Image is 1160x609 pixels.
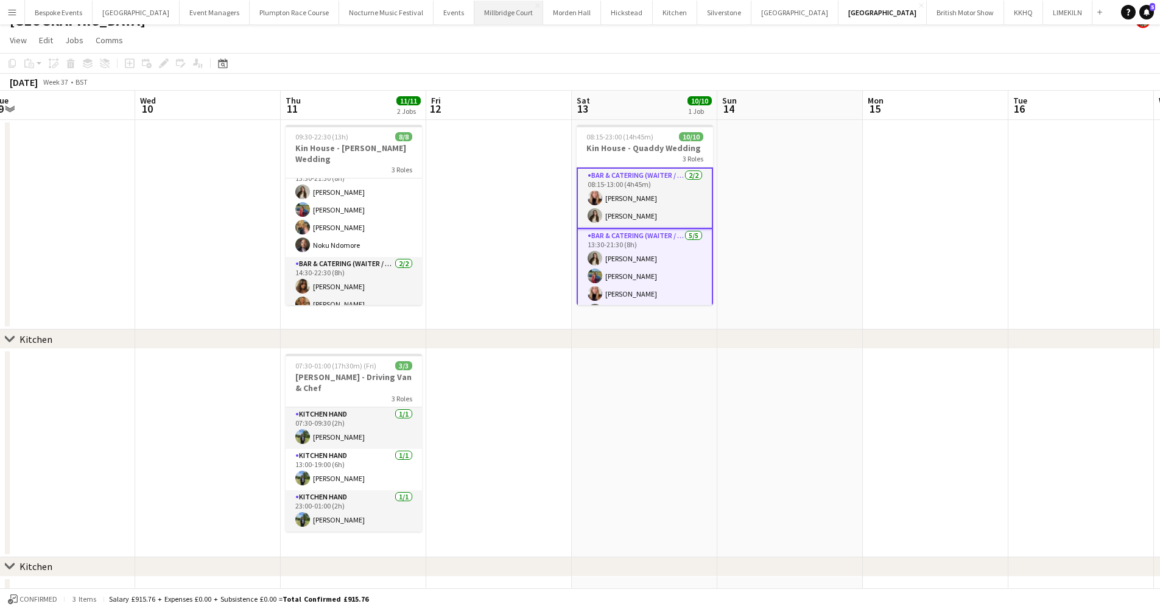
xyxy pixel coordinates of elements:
h3: Kin House - Quaddy Wedding [577,143,713,153]
span: 3 items [69,594,99,604]
a: 5 [1139,5,1154,19]
span: 09:30-22:30 (13h) [295,132,348,141]
span: Wed [140,95,156,106]
span: Tue [1013,95,1027,106]
button: [GEOGRAPHIC_DATA] [838,1,927,24]
a: Edit [34,32,58,48]
span: View [10,35,27,46]
app-card-role: Kitchen Hand1/107:30-09:30 (2h)[PERSON_NAME] [286,407,422,449]
button: Event Managers [180,1,250,24]
a: Jobs [60,32,88,48]
span: 11 [284,102,301,116]
span: Fri [431,95,441,106]
button: KKHQ [1004,1,1043,24]
div: Kitchen [19,560,52,572]
h3: [PERSON_NAME] - Driving Van & Chef [286,371,422,393]
app-card-role: Kitchen Hand1/113:00-19:00 (6h)[PERSON_NAME] [286,449,422,490]
span: Sun [722,95,737,106]
button: Plumpton Race Course [250,1,339,24]
div: 1 Job [688,107,711,116]
div: 2 Jobs [397,107,420,116]
span: Week 37 [40,77,71,86]
span: 13 [575,102,590,116]
span: 3 Roles [392,165,412,174]
div: Kitchen [19,333,52,345]
span: 16 [1011,102,1027,116]
span: Comms [96,35,123,46]
app-card-role: Bar & Catering (Waiter / waitress)2/214:30-22:30 (8h)[PERSON_NAME][PERSON_NAME] [286,257,422,316]
span: 12 [429,102,441,116]
app-job-card: 07:30-01:00 (17h30m) (Fri)3/3[PERSON_NAME] - Driving Van & Chef3 RolesKitchen Hand1/107:30-09:30 ... [286,354,422,532]
button: Morden Hall [543,1,601,24]
span: 3/3 [395,361,412,370]
app-card-role: Bar & Catering (Waiter / waitress)2/208:15-13:00 (4h45m)[PERSON_NAME][PERSON_NAME] [577,167,713,229]
span: 11/11 [396,96,421,105]
a: Comms [91,32,128,48]
span: 07:30-01:00 (17h30m) (Fri) [295,361,376,370]
span: 10/10 [687,96,712,105]
span: 08:15-23:00 (14h45m) [586,132,653,141]
span: 5 [1150,3,1155,11]
span: Total Confirmed £915.76 [283,594,368,604]
span: Sat [577,95,590,106]
app-card-role: Bar & Catering (Waiter / waitress)4/413:30-21:30 (8h)[PERSON_NAME][PERSON_NAME][PERSON_NAME]Noku ... [286,163,422,257]
a: View [5,32,32,48]
div: [DATE] [10,76,38,88]
button: Events [434,1,474,24]
span: 14 [720,102,737,116]
span: 8/8 [395,132,412,141]
button: Confirmed [6,593,59,606]
div: Salary £915.76 + Expenses £0.00 + Subsistence £0.00 = [109,594,368,604]
div: BST [76,77,88,86]
span: Edit [39,35,53,46]
button: Nocturne Music Festival [339,1,434,24]
button: British Motor Show [927,1,1004,24]
button: Silverstone [697,1,751,24]
span: Mon [868,95,884,106]
button: Bespoke Events [25,1,93,24]
span: 3 Roles [683,154,703,163]
span: Confirmed [19,595,57,604]
span: 10/10 [679,132,703,141]
span: Jobs [65,35,83,46]
app-card-role: Bar & Catering (Waiter / waitress)5/513:30-21:30 (8h)[PERSON_NAME][PERSON_NAME][PERSON_NAME] [577,229,713,342]
h3: Kin House - [PERSON_NAME] Wedding [286,143,422,164]
app-job-card: 08:15-23:00 (14h45m)10/10Kin House - Quaddy Wedding3 RolesBar & Catering (Waiter / waitress)2/208... [577,125,713,305]
button: [GEOGRAPHIC_DATA] [93,1,180,24]
span: Thu [286,95,301,106]
span: 10 [138,102,156,116]
app-job-card: 09:30-22:30 (13h)8/8Kin House - [PERSON_NAME] Wedding3 Roles[PERSON_NAME][PERSON_NAME]Bar & Cater... [286,125,422,305]
app-card-role: Kitchen Hand1/123:00-01:00 (2h)[PERSON_NAME] [286,490,422,532]
span: 3 Roles [392,394,412,403]
button: Hickstead [601,1,653,24]
button: [GEOGRAPHIC_DATA] [751,1,838,24]
button: LIMEKILN [1043,1,1092,24]
button: Kitchen [653,1,697,24]
span: 15 [866,102,884,116]
button: Millbridge Court [474,1,543,24]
